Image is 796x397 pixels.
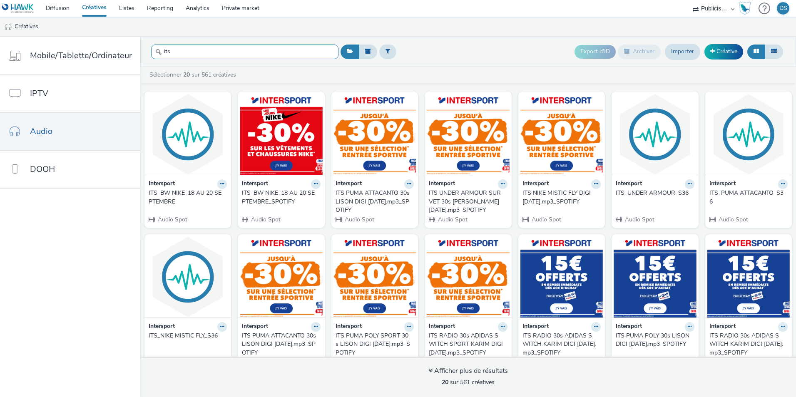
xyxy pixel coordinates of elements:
div: ITS_NIKE MISTIC FLY_S36 [149,332,224,340]
a: ITS RADIO 30s ADIDAS SWITCH SPORT KARIM DIGI [DATE].mp3_SPOTIFY [429,332,507,357]
input: Rechercher... [151,45,338,59]
a: ITS NIKE MISTIC FLY DIGI [DATE].mp3_SPOTIFY [522,189,601,206]
button: Archiver [618,45,661,59]
a: ITS PUMA POLY 30s LISON DIGI [DATE].mp3_SPOTIFY [616,332,694,349]
a: ITS RADIO 30s ADIDAS SWITCH KARIM DIGI [DATE].mp3_SPOTIFY [709,332,788,357]
img: ITS RADIO 30s ADIDAS SWITCH KARIM DIGI 24.07.25.mp3_SPOTIFY visual [707,236,790,318]
div: ITS PUMA POLY 30s LISON DIGI [DATE].mp3_SPOTIFY [616,332,691,349]
a: Sélectionner sur 561 créatives [149,71,239,79]
div: ITS_UNDER ARMOUR_S36 [616,189,691,197]
strong: Intersport [242,322,268,332]
img: audio [4,23,12,31]
div: ITS RADIO 30s ADIDAS SWITCH KARIM DIGI [DATE].mp3_SPOTIFY [522,332,597,357]
img: ITS NIKE MISTIC FLY DIGI 28.09.25.mp3_SPOTIFY visual [520,94,603,175]
div: ITS RADIO 30s ADIDAS SWITCH SPORT KARIM DIGI [DATE].mp3_SPOTIFY [429,332,504,357]
strong: Intersport [429,322,455,332]
a: ITS PUMA ATTACANTO 30s LISON DIGI [DATE].mp3_SPOTIFY [336,189,414,214]
div: ITS_BW NIKE_18 AU 20 SEPTEMBRE_SPOTIFY [242,189,317,206]
img: ITS_BW NIKE_18 AU 20 SEPTEMBRE_SPOTIFY visual [240,94,322,175]
strong: Intersport [336,179,362,189]
span: Audio Spot [344,216,374,223]
span: Audio Spot [531,216,561,223]
div: ITS PUMA POLY SPORT 30s LISON DIGI [DATE].mp3_SPOTIFY [336,332,410,357]
a: ITS_BW NIKE_18 AU 20 SEPTEMBRE [149,189,227,206]
a: ITS_UNDER ARMOUR_S36 [616,189,694,197]
div: Afficher plus de résultats [428,366,508,376]
button: Export d'ID [575,45,616,58]
img: ITS PUMA ATTACANTO 30s LISON DIGI 30.07.25.mp3_SPOTIFY visual [240,236,322,318]
span: sur 561 créatives [442,378,495,386]
strong: Intersport [429,179,455,189]
strong: Intersport [149,322,175,332]
strong: Intersport [709,322,736,332]
strong: Intersport [336,322,362,332]
a: ITS_PUMA ATTACANTO_S36 [709,189,788,206]
span: IPTV [30,87,48,99]
div: ITS PUMA ATTACANTO 30s LISON DIGI [DATE].mp3_SPOTIFY [242,332,317,357]
img: ITS UNDER ARMOUR SURVET 30s KARIM DIGI 30.07.25.mp3_SPOTIFY visual [427,94,509,175]
div: ITS PUMA ATTACANTO 30s LISON DIGI [DATE].mp3_SPOTIFY [336,189,410,214]
span: Audio Spot [624,216,654,223]
img: ITS RADIO 30s ADIDAS SWITCH SPORT KARIM DIGI 24.07.25.mp3_SPOTIFY visual [427,236,509,318]
img: ITS_NIKE MISTIC FLY_S36 visual [147,236,229,318]
strong: Intersport [709,179,736,189]
div: DS [779,2,787,15]
strong: 20 [442,378,448,386]
img: undefined Logo [2,3,34,14]
a: ITS_NIKE MISTIC FLY_S36 [149,332,227,340]
img: Hawk Academy [739,2,751,15]
strong: Intersport [616,179,642,189]
img: ITS RADIO 30s ADIDAS SWITCH KARIM DIGI 24.07.25.mp3_SPOTIFY visual [520,236,603,318]
a: Hawk Academy [739,2,754,15]
strong: 20 [183,71,190,79]
span: Audio Spot [718,216,748,223]
img: ITS PUMA ATTACANTO 30s LISON DIGI 30.07.25.mp3_SPOTIFY visual [333,94,416,175]
img: ITS PUMA POLY SPORT 30s LISON DIGI 30.07.25.mp3_SPOTIFY visual [333,236,416,318]
img: ITS_BW NIKE_18 AU 20 SEPTEMBRE visual [147,94,229,175]
img: ITS PUMA POLY 30s LISON DIGI 30.07.25.mp3_SPOTIFY visual [614,236,696,318]
button: Liste [765,45,783,59]
span: Audio Spot [250,216,281,223]
span: Audio Spot [437,216,468,223]
div: ITS NIKE MISTIC FLY DIGI [DATE].mp3_SPOTIFY [522,189,597,206]
a: ITS PUMA ATTACANTO 30s LISON DIGI [DATE].mp3_SPOTIFY [242,332,320,357]
img: ITS_PUMA ATTACANTO_S36 visual [707,94,790,175]
span: Audio [30,125,52,137]
img: ITS_UNDER ARMOUR_S36 visual [614,94,696,175]
div: ITS RADIO 30s ADIDAS SWITCH KARIM DIGI [DATE].mp3_SPOTIFY [709,332,784,357]
span: DOOH [30,163,55,175]
span: Mobile/Tablette/Ordinateur [30,50,132,62]
button: Grille [747,45,765,59]
strong: Intersport [522,179,549,189]
div: ITS_PUMA ATTACANTO_S36 [709,189,784,206]
strong: Intersport [242,179,268,189]
a: Créative [704,44,743,59]
strong: Intersport [616,322,642,332]
a: ITS_BW NIKE_18 AU 20 SEPTEMBRE_SPOTIFY [242,189,320,206]
strong: Intersport [522,322,549,332]
a: ITS RADIO 30s ADIDAS SWITCH KARIM DIGI [DATE].mp3_SPOTIFY [522,332,601,357]
span: Audio Spot [157,216,187,223]
a: ITS UNDER ARMOUR SURVET 30s [PERSON_NAME] [DATE].mp3_SPOTIFY [429,189,507,214]
a: ITS PUMA POLY SPORT 30s LISON DIGI [DATE].mp3_SPOTIFY [336,332,414,357]
div: ITS UNDER ARMOUR SURVET 30s [PERSON_NAME] [DATE].mp3_SPOTIFY [429,189,504,214]
strong: Intersport [149,179,175,189]
a: Importer [665,44,700,60]
div: ITS_BW NIKE_18 AU 20 SEPTEMBRE [149,189,224,206]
